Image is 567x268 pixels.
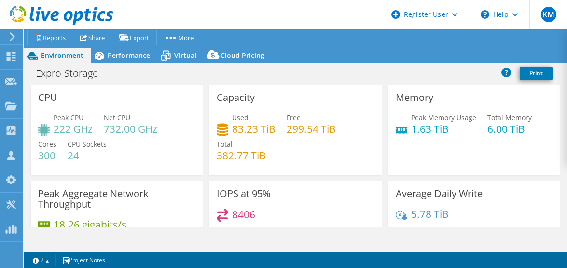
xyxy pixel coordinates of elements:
[232,124,276,134] h4: 83.23 TiB
[38,92,57,103] h3: CPU
[411,209,449,219] h4: 5.78 TiB
[54,124,93,134] h4: 222 GHz
[520,67,553,80] a: Print
[38,188,195,210] h3: Peak Aggregate Network Throughput
[396,188,483,199] h3: Average Daily Write
[104,113,130,122] span: Net CPU
[54,113,83,122] span: Peak CPU
[232,209,255,220] h4: 8406
[411,124,476,134] h4: 1.63 TiB
[217,150,266,161] h4: 382.77 TiB
[174,51,196,60] span: Virtual
[38,140,56,149] span: Cores
[221,51,264,60] span: Cloud Pricing
[487,113,532,122] span: Total Memory
[287,124,336,134] h4: 299.54 TiB
[68,140,107,149] span: CPU Sockets
[73,30,112,45] a: Share
[31,68,113,79] h1: Expro-Storage
[54,219,126,230] h4: 18.26 gigabits/s
[232,113,249,122] span: Used
[112,30,157,45] a: Export
[217,92,255,103] h3: Capacity
[396,92,433,103] h3: Memory
[26,254,56,266] a: 2
[55,254,112,266] a: Project Notes
[217,188,271,199] h3: IOPS at 95%
[104,124,157,134] h4: 732.00 GHz
[487,124,532,134] h4: 6.00 TiB
[541,7,556,22] span: KM
[38,150,56,161] h4: 300
[481,10,489,19] svg: \n
[217,140,233,149] span: Total
[156,30,201,45] a: More
[287,113,301,122] span: Free
[411,113,476,122] span: Peak Memory Usage
[68,150,107,161] h4: 24
[27,30,73,45] a: Reports
[41,51,83,60] span: Environment
[108,51,150,60] span: Performance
